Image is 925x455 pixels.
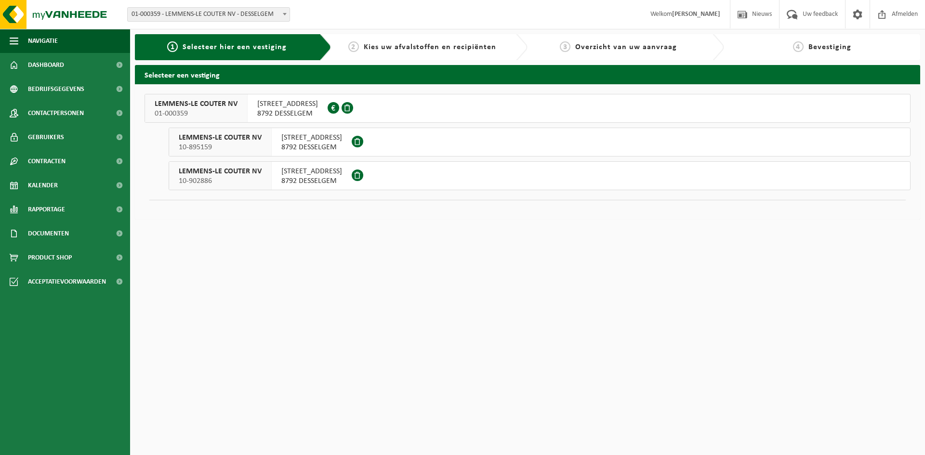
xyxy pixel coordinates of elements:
span: 10-902886 [179,176,262,186]
span: LEMMENS-LE COUTER NV [155,99,238,109]
span: Acceptatievoorwaarden [28,270,106,294]
span: [STREET_ADDRESS] [257,99,318,109]
span: 01-000359 - LEMMENS-LE COUTER NV - DESSELGEM [128,8,290,21]
span: LEMMENS-LE COUTER NV [179,133,262,143]
span: Product Shop [28,246,72,270]
span: 1 [167,41,178,52]
span: Selecteer hier een vestiging [183,43,287,51]
span: [STREET_ADDRESS] [281,167,342,176]
span: Contactpersonen [28,101,84,125]
span: Documenten [28,221,69,246]
span: Overzicht van uw aanvraag [575,43,677,51]
span: Kalender [28,173,58,197]
span: 3 [560,41,570,52]
span: LEMMENS-LE COUTER NV [179,167,262,176]
span: Bedrijfsgegevens [28,77,84,101]
span: Contracten [28,149,66,173]
span: 2 [348,41,359,52]
span: 4 [793,41,804,52]
span: Bevestiging [808,43,851,51]
span: 8792 DESSELGEM [257,109,318,118]
strong: [PERSON_NAME] [672,11,720,18]
span: 8792 DESSELGEM [281,143,342,152]
span: 01-000359 [155,109,238,118]
span: Rapportage [28,197,65,221]
span: [STREET_ADDRESS] [281,133,342,143]
span: Gebruikers [28,125,64,149]
span: 01-000359 - LEMMENS-LE COUTER NV - DESSELGEM [127,7,290,22]
span: 10-895159 [179,143,262,152]
span: Dashboard [28,53,64,77]
button: LEMMENS-LE COUTER NV 10-902886 [STREET_ADDRESS]8792 DESSELGEM [169,161,911,190]
h2: Selecteer een vestiging [135,65,920,84]
span: 8792 DESSELGEM [281,176,342,186]
span: Navigatie [28,29,58,53]
button: LEMMENS-LE COUTER NV 01-000359 [STREET_ADDRESS]8792 DESSELGEM [145,94,911,123]
span: Kies uw afvalstoffen en recipiënten [364,43,496,51]
button: LEMMENS-LE COUTER NV 10-895159 [STREET_ADDRESS]8792 DESSELGEM [169,128,911,156]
